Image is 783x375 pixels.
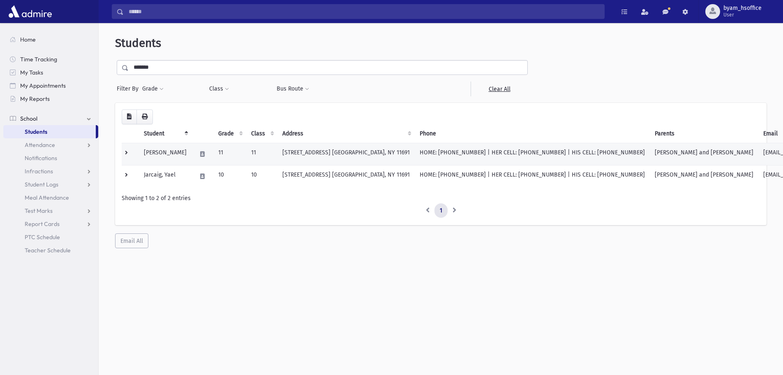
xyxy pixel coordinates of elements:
td: Jarcaig, Yael [139,165,192,187]
a: Test Marks [3,204,98,217]
span: Time Tracking [20,56,57,63]
a: My Tasks [3,66,98,79]
a: Teacher Schedule [3,244,98,257]
a: Infractions [3,165,98,178]
span: Students [115,36,161,50]
a: Notifications [3,151,98,165]
a: School [3,112,98,125]
span: Home [20,36,36,43]
button: Class [209,82,229,96]
button: Bus Route [276,82,310,96]
button: Email All [115,233,148,248]
a: Student Logs [3,178,98,191]
button: CSV [122,109,137,124]
span: PTC Schedule [25,233,60,241]
td: [PERSON_NAME] and [PERSON_NAME] [650,165,758,187]
th: Address: activate to sort column ascending [277,124,415,143]
button: Print [136,109,153,124]
a: My Appointments [3,79,98,92]
span: Student Logs [25,181,58,188]
td: [STREET_ADDRESS] [GEOGRAPHIC_DATA], NY 11691 [277,143,415,165]
input: Search [124,4,604,19]
span: Filter By [117,84,142,93]
td: 10 [213,165,246,187]
div: Showing 1 to 2 of 2 entries [122,194,760,203]
td: [PERSON_NAME] and [PERSON_NAME] [650,143,758,165]
a: 1 [434,203,448,218]
a: PTC Schedule [3,231,98,244]
a: Time Tracking [3,53,98,66]
span: byam_hsoffice [723,5,762,12]
td: HOME: [PHONE_NUMBER] | HER CELL: [PHONE_NUMBER] | HIS CELL: [PHONE_NUMBER] [415,143,650,165]
th: Grade: activate to sort column ascending [213,124,246,143]
a: My Reports [3,92,98,105]
a: Attendance [3,138,98,151]
span: Test Marks [25,207,53,214]
span: School [20,115,37,122]
img: AdmirePro [7,3,54,20]
span: Attendance [25,141,55,149]
th: Student: activate to sort column descending [139,124,192,143]
span: Infractions [25,168,53,175]
span: My Reports [20,95,50,102]
span: Meal Attendance [25,194,69,201]
td: 11 [213,143,246,165]
span: My Appointments [20,82,66,89]
a: Report Cards [3,217,98,231]
span: User [723,12,762,18]
td: [STREET_ADDRESS] [GEOGRAPHIC_DATA], NY 11691 [277,165,415,187]
button: Grade [142,82,164,96]
th: Parents [650,124,758,143]
span: Notifications [25,154,57,162]
td: 10 [246,165,277,187]
a: Home [3,33,98,46]
a: Meal Attendance [3,191,98,204]
td: HOME: [PHONE_NUMBER] | HER CELL: [PHONE_NUMBER] | HIS CELL: [PHONE_NUMBER] [415,165,650,187]
span: Report Cards [25,220,60,228]
th: Phone [415,124,650,143]
a: Students [3,125,96,138]
th: Class: activate to sort column ascending [246,124,277,143]
span: Students [25,128,47,135]
td: [PERSON_NAME] [139,143,192,165]
span: My Tasks [20,69,43,76]
td: 11 [246,143,277,165]
span: Teacher Schedule [25,247,71,254]
a: Clear All [471,82,528,96]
